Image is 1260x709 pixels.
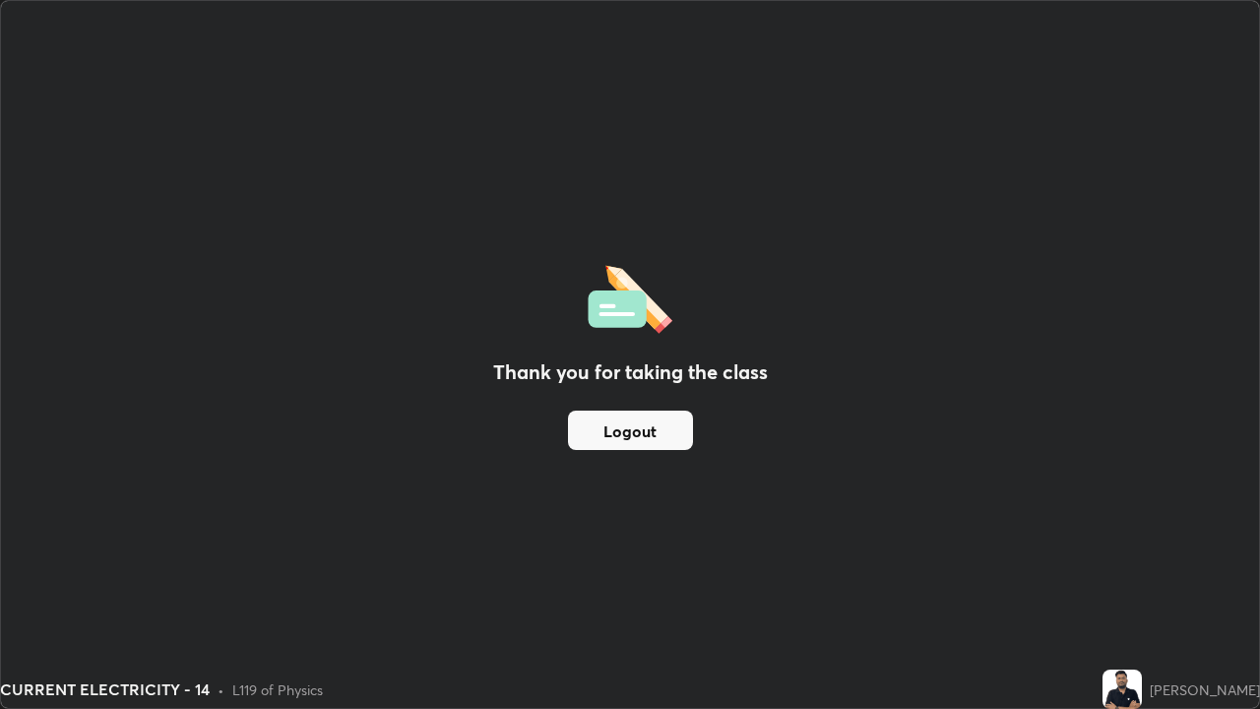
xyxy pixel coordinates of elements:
img: 8782f5c7b807477aad494b3bf83ebe7f.png [1102,670,1142,709]
img: offlineFeedback.1438e8b3.svg [588,259,672,334]
h2: Thank you for taking the class [493,357,768,387]
div: L119 of Physics [232,679,323,700]
div: • [218,679,224,700]
button: Logout [568,411,693,450]
div: [PERSON_NAME] [1150,679,1260,700]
